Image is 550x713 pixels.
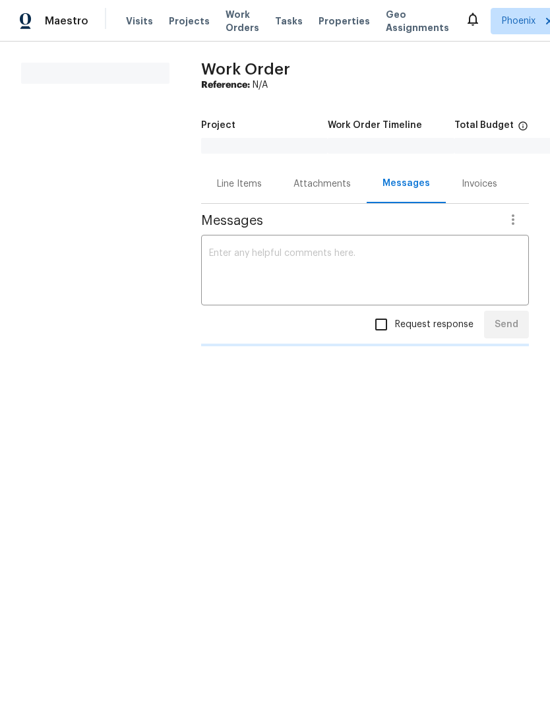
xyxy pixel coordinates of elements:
[126,15,153,28] span: Visits
[462,177,497,191] div: Invoices
[201,78,529,92] div: N/A
[518,121,528,138] span: The total cost of line items that have been proposed by Opendoor. This sum includes line items th...
[169,15,210,28] span: Projects
[293,177,351,191] div: Attachments
[201,61,290,77] span: Work Order
[226,8,259,34] span: Work Orders
[386,8,449,34] span: Geo Assignments
[201,80,250,90] b: Reference:
[395,318,474,332] span: Request response
[275,16,303,26] span: Tasks
[328,121,422,130] h5: Work Order Timeline
[454,121,514,130] h5: Total Budget
[502,15,535,28] span: Phoenix
[201,214,497,228] span: Messages
[217,177,262,191] div: Line Items
[45,15,88,28] span: Maestro
[201,121,235,130] h5: Project
[382,177,430,190] div: Messages
[319,15,370,28] span: Properties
